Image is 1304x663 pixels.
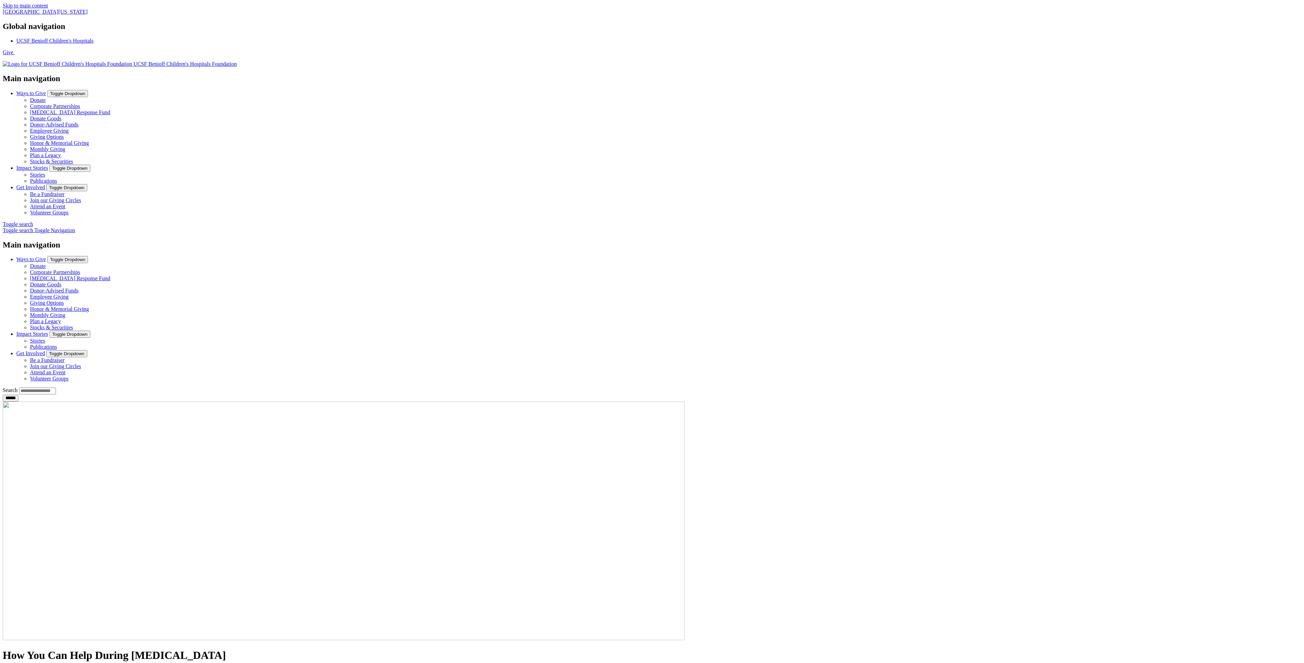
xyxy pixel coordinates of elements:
a: Volunteer Groups [30,210,69,215]
a: Give [3,49,15,55]
a: Stocks & Securities [30,325,73,330]
a: Donate Goods [30,282,61,287]
a: Stocks & Securities [30,159,73,164]
a: Donor-Advised Funds [30,122,78,127]
a: Monthly Giving [30,312,65,318]
span: Toggle search [3,221,33,227]
a: Giving Options [30,300,64,306]
a: Be a Fundraiser [30,357,64,363]
a: Impact Stories [16,331,48,337]
a: Plan a Legacy [30,318,61,324]
button: Toggle Dropdown [46,350,87,357]
a: Employee Giving [30,128,69,134]
span: Toggle Navigation [34,227,75,233]
a: Giving Options [30,134,64,140]
a: Stories [30,338,45,344]
a: Get Involved [16,184,45,190]
button: Toggle Dropdown [49,165,90,172]
button: Toggle Dropdown [47,256,88,263]
a: Donate [30,263,46,269]
a: Plan a Legacy [30,152,61,158]
span: UCSF Benioff Children's Hospitals Foundation [133,61,237,67]
a: Join our Giving Circles [30,197,81,203]
a: UCSF Benioff Children's Hospitals Foundation [3,61,237,67]
a: [MEDICAL_DATA] Response Fund [30,109,110,115]
h2: Main navigation [3,74,1301,83]
a: Be a Fundraiser [30,191,64,197]
a: Honor & Memorial Giving [30,140,89,146]
a: Corporate Partnerships [30,269,80,275]
a: [GEOGRAPHIC_DATA][US_STATE] [3,9,88,15]
a: Monthly Giving [30,146,65,152]
h2: Main navigation [3,240,1301,250]
h2: Global navigation [3,22,1301,31]
a: [MEDICAL_DATA] Response Fund [30,275,110,281]
a: Stories [30,172,45,178]
a: Join our Giving Circles [30,363,81,369]
a: Skip to main content [3,3,48,9]
a: Get Involved [16,350,45,356]
button: Toggle Dropdown [47,90,88,97]
a: Employee Giving [30,294,69,300]
h1: How You Can Help During [MEDICAL_DATA] [3,649,1301,662]
a: Impact Stories [16,165,48,171]
a: UCSF Benioff Children's Hospitals [16,38,93,44]
a: Publications [30,344,57,350]
a: Publications [30,178,57,184]
a: Donor-Advised Funds [30,288,78,293]
a: Honor & Memorial Giving [30,306,89,312]
img: Logo for UCSF Benioff Children's Hospitals Foundation [3,61,132,67]
a: Attend an Event [30,204,65,209]
a: Attend an Event [30,370,65,375]
a: Donate [30,97,46,103]
label: Search [3,387,18,393]
a: Donate Goods [30,116,61,121]
a: Ways to Give [16,90,46,96]
button: Toggle Dropdown [49,331,90,338]
a: Ways to Give [16,256,46,262]
span: Toggle search [3,227,33,233]
button: Toggle Dropdown [46,184,87,191]
a: Corporate Partnerships [30,103,80,109]
a: Volunteer Groups [30,376,69,381]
